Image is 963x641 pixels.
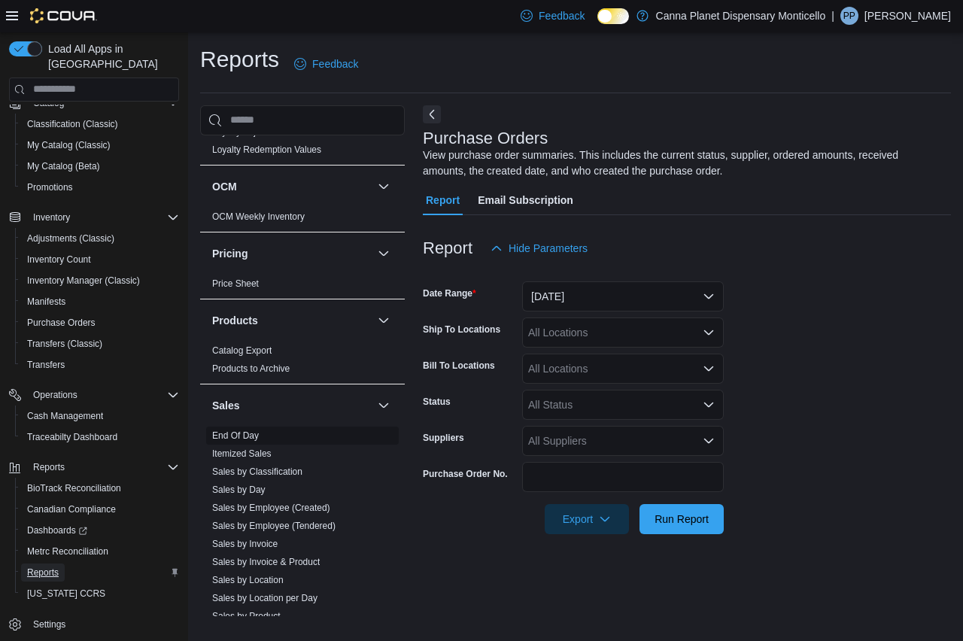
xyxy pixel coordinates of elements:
span: Transfers [27,359,65,371]
a: Transfers (Classic) [21,335,108,353]
a: Promotions [21,178,79,196]
span: Sales by Employee (Tendered) [212,520,336,532]
span: My Catalog (Beta) [27,160,100,172]
button: [US_STATE] CCRS [15,583,185,604]
span: Sales by Invoice & Product [212,556,320,568]
a: My Catalog (Beta) [21,157,106,175]
span: Canadian Compliance [27,503,116,515]
span: PP [843,7,855,25]
a: [US_STATE] CCRS [21,585,111,603]
span: Traceabilty Dashboard [27,431,117,443]
span: Canadian Compliance [21,500,179,518]
button: Purchase Orders [15,312,185,333]
span: Inventory Count [27,254,91,266]
h3: Sales [212,398,240,413]
span: My Catalog (Classic) [21,136,179,154]
button: Hide Parameters [485,233,594,263]
a: Settings [27,615,71,633]
span: Sales by Location [212,574,284,586]
span: Feedback [312,56,358,71]
a: Sales by Employee (Created) [212,503,330,513]
p: [PERSON_NAME] [864,7,951,25]
a: Products to Archive [212,363,290,374]
a: Sales by Classification [212,466,302,477]
span: Price Sheet [212,278,259,290]
p: | [831,7,834,25]
span: Reports [27,567,59,579]
h3: Pricing [212,246,248,261]
a: Inventory Manager (Classic) [21,272,146,290]
button: Transfers [15,354,185,375]
span: Products to Archive [212,363,290,375]
button: Run Report [639,504,724,534]
a: Dashboards [21,521,93,539]
span: BioTrack Reconciliation [21,479,179,497]
button: Cash Management [15,406,185,427]
button: Reports [15,562,185,583]
button: BioTrack Reconciliation [15,478,185,499]
button: Products [375,311,393,330]
span: Inventory Manager (Classic) [21,272,179,290]
button: Open list of options [703,363,715,375]
span: Email Subscription [478,185,573,215]
button: Next [423,105,441,123]
a: Canadian Compliance [21,500,122,518]
span: Report [426,185,460,215]
button: Sales [212,398,372,413]
a: Metrc Reconciliation [21,542,114,560]
span: Feedback [539,8,585,23]
a: Adjustments (Classic) [21,229,120,248]
label: Date Range [423,287,476,299]
a: Sales by Invoice & Product [212,557,320,567]
button: Open list of options [703,327,715,339]
span: Promotions [27,181,73,193]
div: Products [200,342,405,384]
button: Operations [3,384,185,406]
a: OCM Weekly Inventory [212,211,305,222]
a: Traceabilty Dashboard [21,428,123,446]
span: Transfers (Classic) [21,335,179,353]
span: Sales by Employee (Created) [212,502,330,514]
span: Export [554,504,620,534]
a: Sales by Location per Day [212,593,317,603]
span: Manifests [27,296,65,308]
button: Adjustments (Classic) [15,228,185,249]
button: Reports [3,457,185,478]
a: Catalog Export [212,345,272,356]
button: Inventory [27,208,76,226]
button: Pricing [375,245,393,263]
button: Open list of options [703,435,715,447]
button: Classification (Classic) [15,114,185,135]
a: Price Sheet [212,278,259,289]
img: Cova [30,8,97,23]
span: Sales by Product [212,610,281,622]
a: Sales by Employee (Tendered) [212,521,336,531]
span: End Of Day [212,430,259,442]
span: Dark Mode [597,24,598,25]
span: Operations [27,386,179,404]
span: Run Report [655,512,709,527]
span: Hide Parameters [509,241,588,256]
span: Reports [21,564,179,582]
label: Bill To Locations [423,360,495,372]
a: Purchase Orders [21,314,102,332]
span: Adjustments (Classic) [27,232,114,245]
div: View purchase order summaries. This includes the current status, supplier, ordered amounts, recei... [423,147,943,179]
button: Open list of options [703,399,715,411]
a: Transfers [21,356,71,374]
span: My Catalog (Classic) [27,139,111,151]
div: Loyalty [200,123,405,165]
span: Promotions [21,178,179,196]
span: [US_STATE] CCRS [27,588,105,600]
button: OCM [375,178,393,196]
button: Metrc Reconciliation [15,541,185,562]
span: Reports [27,458,179,476]
button: Canadian Compliance [15,499,185,520]
span: Inventory Manager (Classic) [27,275,140,287]
button: Promotions [15,177,185,198]
input: Dark Mode [597,8,629,24]
span: Sales by Location per Day [212,592,317,604]
div: OCM [200,208,405,232]
button: Pricing [212,246,372,261]
h3: OCM [212,179,237,194]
